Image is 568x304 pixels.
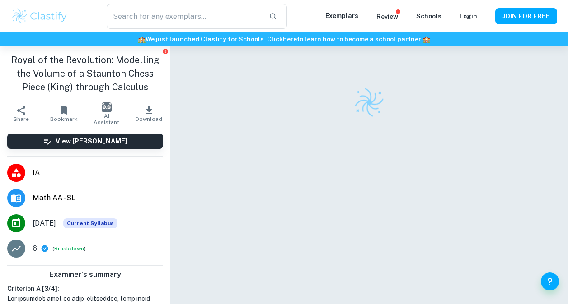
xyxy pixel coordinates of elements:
[107,4,261,29] input: Search for any exemplars...
[541,272,559,290] button: Help and Feedback
[11,7,68,25] img: Clastify logo
[128,101,170,126] button: Download
[136,116,162,122] span: Download
[85,101,128,126] button: AI Assistant
[2,34,566,44] h6: We just launched Clastify for Schools. Click to learn how to become a school partner.
[33,243,37,254] p: 6
[14,116,29,122] span: Share
[63,218,117,228] span: Current Syllabus
[42,101,85,126] button: Bookmark
[63,218,117,228] div: This exemplar is based on the current syllabus. Feel free to refer to it for inspiration/ideas wh...
[50,116,78,122] span: Bookmark
[56,136,127,146] h6: View [PERSON_NAME]
[138,36,146,43] span: 🏫
[422,36,430,43] span: 🏫
[4,269,167,280] h6: Examiner's summary
[353,86,386,119] img: Clastify logo
[33,218,56,229] span: [DATE]
[54,244,84,253] button: Breakdown
[495,8,557,24] button: JOIN FOR FREE
[33,193,163,203] span: Math AA - SL
[7,53,163,94] h1: Royal of the Revolution: Modelling the Volume of a Staunton Chess Piece (King) through Calculus
[7,134,163,149] button: View [PERSON_NAME]
[52,244,86,253] span: ( )
[91,113,122,125] span: AI Assistant
[416,13,441,20] a: Schools
[33,167,163,178] span: IA
[162,48,169,55] button: Report issue
[460,13,477,20] a: Login
[325,11,358,21] p: Exemplars
[102,102,112,112] img: AI Assistant
[7,284,163,294] h6: Criterion A [ 3 / 4 ]:
[283,36,297,43] a: here
[376,12,398,22] p: Review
